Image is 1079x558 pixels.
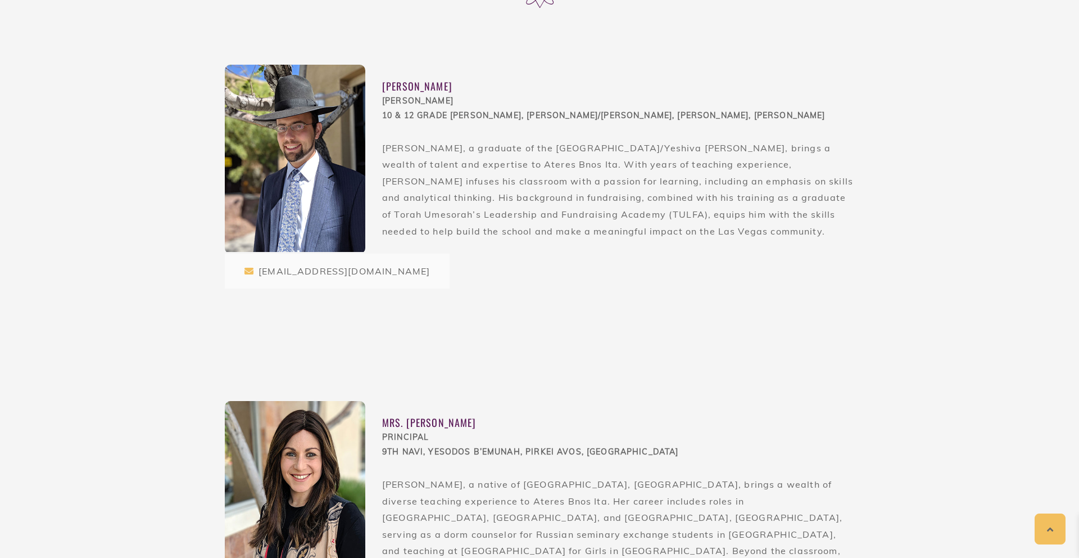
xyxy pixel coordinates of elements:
[382,415,854,430] div: Mrs. [PERSON_NAME]
[382,94,854,123] div: [PERSON_NAME] 10 & 12 Grade [PERSON_NAME], [PERSON_NAME]/[PERSON_NAME], [PERSON_NAME], [PERSON_NAME]
[382,140,854,240] p: [PERSON_NAME], a graduate of the [GEOGRAPHIC_DATA]/Yeshiva [PERSON_NAME], brings a wealth of tale...
[382,79,854,94] div: [PERSON_NAME]
[382,430,854,460] div: PRINCIPAL 9th Navi, Yesodos B’Emunah, Pirkei Avos, [GEOGRAPHIC_DATA]
[225,254,450,289] div: [EMAIL_ADDRESS][DOMAIN_NAME]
